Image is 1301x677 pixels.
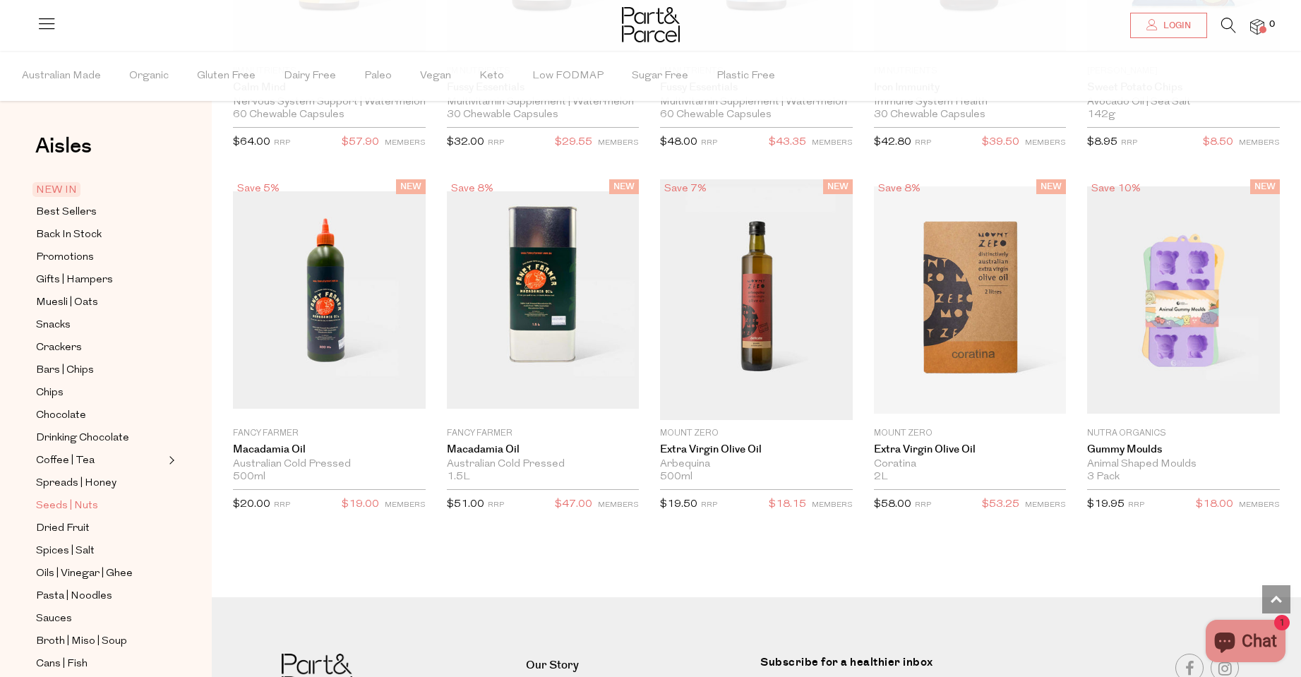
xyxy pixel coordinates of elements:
[36,226,164,244] a: Back In Stock
[36,587,164,605] a: Pasta | Noodles
[874,137,911,148] span: $42.80
[36,610,164,628] a: Sauces
[274,139,290,147] small: RRP
[447,137,484,148] span: $32.00
[660,109,772,121] span: 60 Chewable Capsules
[1087,443,1280,456] a: Gummy Moulds
[982,133,1019,152] span: $39.50
[36,317,71,334] span: Snacks
[812,139,853,147] small: MEMBERS
[36,385,64,402] span: Chips
[233,109,344,121] span: 60 Chewable Capsules
[364,52,392,101] span: Paleo
[233,191,426,409] img: Macadamia Oil
[717,52,775,101] span: Plastic Free
[447,96,640,109] div: Multivitamin Supplement | Watermelon
[36,294,98,311] span: Muesli | Oats
[660,179,711,198] div: Save 7%
[447,427,640,440] p: Fancy Farmer
[1130,13,1207,38] a: Login
[36,520,90,537] span: Dried Fruit
[35,131,92,162] span: Aisles
[1087,186,1280,414] img: Gummy Moulds
[36,384,164,402] a: Chips
[874,186,1067,414] img: Extra Virgin Olive Oil
[233,471,265,484] span: 500ml
[36,294,164,311] a: Muesli | Oats
[1087,427,1280,440] p: Nutra Organics
[36,407,164,424] a: Chocolate
[396,179,426,194] span: NEW
[1250,179,1280,194] span: NEW
[36,542,164,560] a: Spices | Salt
[32,182,80,197] span: NEW IN
[36,452,164,469] a: Coffee | Tea
[1203,133,1233,152] span: $8.50
[769,496,806,514] span: $18.15
[1087,458,1280,471] div: Animal Shaped Moulds
[660,179,853,420] img: Extra Virgin Olive Oil
[1025,139,1066,147] small: MEMBERS
[660,471,693,484] span: 500ml
[874,458,1067,471] div: Coratina
[36,204,97,221] span: Best Sellers
[447,191,640,409] img: Macadamia Oil
[701,501,717,509] small: RRP
[874,96,1067,109] div: Immune System Health
[701,139,717,147] small: RRP
[36,429,164,447] a: Drinking Chocolate
[488,139,504,147] small: RRP
[36,475,116,492] span: Spreads | Honey
[36,633,127,650] span: Broth | Miso | Soup
[233,458,426,471] div: Australian Cold Pressed
[36,203,164,221] a: Best Sellers
[660,137,697,148] span: $48.00
[284,52,336,101] span: Dairy Free
[233,443,426,456] a: Macadamia Oil
[385,501,426,509] small: MEMBERS
[1087,109,1115,121] span: 142g
[129,52,169,101] span: Organic
[555,496,592,514] span: $47.00
[1239,501,1280,509] small: MEMBERS
[447,443,640,456] a: Macadamia Oil
[36,498,98,515] span: Seeds | Nuts
[385,139,426,147] small: MEMBERS
[622,7,680,42] img: Part&Parcel
[36,272,113,289] span: Gifts | Hampers
[447,179,498,198] div: Save 8%
[447,109,558,121] span: 30 Chewable Capsules
[479,52,504,101] span: Keto
[1128,501,1144,509] small: RRP
[165,452,175,469] button: Expand/Collapse Coffee | Tea
[447,499,484,510] span: $51.00
[233,427,426,440] p: Fancy Farmer
[36,656,88,673] span: Cans | Fish
[1087,179,1145,198] div: Save 10%
[874,471,888,484] span: 2L
[1087,471,1120,484] span: 3 Pack
[36,520,164,537] a: Dried Fruit
[660,96,853,109] div: Multivitamin Supplement | Watermelon
[660,427,853,440] p: Mount Zero
[769,133,806,152] span: $43.35
[233,137,270,148] span: $64.00
[36,340,82,357] span: Crackers
[36,588,112,605] span: Pasta | Noodles
[342,496,379,514] span: $19.00
[197,52,256,101] span: Gluten Free
[420,52,451,101] span: Vegan
[36,474,164,492] a: Spreads | Honey
[598,501,639,509] small: MEMBERS
[555,133,592,152] span: $29.55
[36,430,129,447] span: Drinking Chocolate
[36,339,164,357] a: Crackers
[233,96,426,109] div: Nervous System Support | Watermelon
[632,52,688,101] span: Sugar Free
[1250,19,1264,34] a: 0
[274,501,290,509] small: RRP
[874,179,925,198] div: Save 8%
[36,362,94,379] span: Bars | Chips
[874,109,985,121] span: 30 Chewable Capsules
[342,133,379,152] span: $57.90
